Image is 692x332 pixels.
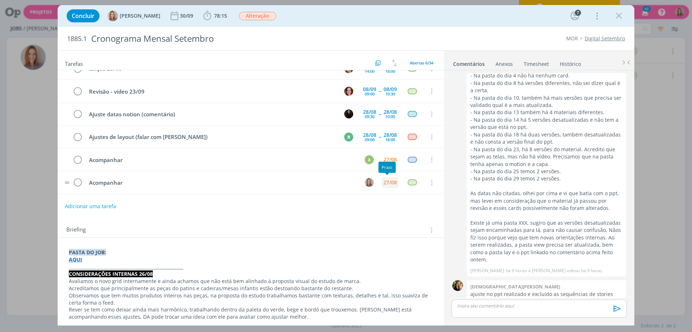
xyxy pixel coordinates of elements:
p: [PERSON_NAME] [470,268,504,274]
div: M [344,133,353,142]
span: 78:15 [214,12,227,19]
a: Digital Setembro [585,35,625,42]
p: - Na pasta do dia 29 temos 2 versões. [470,175,622,182]
button: Adicionar uma tarefa [65,200,116,213]
button: Alteração [239,12,276,21]
span: Concluir [72,13,94,19]
div: 18:00 [385,138,395,142]
p: - Na pasta do dia 8 há versões diferentes, não sei dizer qual é a certa. [470,80,622,94]
button: S [343,109,354,120]
div: Anexos [496,60,513,68]
button: A[PERSON_NAME] [107,10,160,21]
span: -- [379,66,381,71]
div: 27/08 [383,180,397,185]
strong: _____________________________________________________ [69,263,183,270]
div: 27/08 [383,157,397,162]
div: 09:30 [365,115,374,118]
p: Avaliamos o novo grid internamente e ainda achamos que não está bem alinhado à proposta visual do... [69,278,433,285]
span: Tarefas [65,59,83,67]
div: dialog [58,5,634,326]
div: 28/08 [363,109,376,115]
img: A [365,178,374,187]
p: Rever se tem como deixar ainda mais harmônico, trabalhando dentro da paleta do verde, bege e bord... [69,306,433,320]
a: Comentários [453,57,485,68]
p: As datas não citadas, olhei por cima e vi que batia com o ppt, mas levei em consideração que o ma... [470,190,622,212]
p: Observamos que tem muitos produtos inteiros nas peças, na proposta do estudo trabalhamos bastante... [69,292,433,306]
img: B [344,87,353,96]
button: 78:15 [201,10,229,22]
img: S [344,109,353,118]
span: -- [379,112,381,117]
span: há 9 horas [506,268,527,274]
p: Acreditamos que principalmente as peças do patins e cadeiras/mesas infantis estão destoando basta... [69,285,433,292]
button: A [364,177,374,188]
a: Histórico [559,57,581,68]
img: C [452,280,463,291]
div: Cronograma Mensal Setembro [88,30,390,48]
div: 28/08 [383,109,397,115]
button: 7 [569,10,581,22]
p: - Na pasta do dia 10, também há mais versões que precisa ser validado qual é a mais atualizada. [470,94,622,109]
a: AQUI [69,256,82,263]
p: - Na pasta do dia 25 temos 2 versões. [470,168,622,175]
div: 09:00 [365,92,374,96]
div: 7 [575,10,581,16]
button: Concluir [67,9,99,22]
p: - Na pasta do dia 14 há 5 versões desatualizadas e não tem a versão que está no ppt. [470,116,622,131]
div: 10:00 [385,115,395,118]
p: Existe já uma pasta XXX, sugiro que as versões desatualizadas sejam encaminhadas para lá, para nã... [470,219,622,264]
div: 09:00 [365,138,374,142]
div: Ajuste datas notion (comentário) [86,110,337,119]
span: Abertas 6/34 [410,60,433,66]
a: Timesheet [523,57,549,68]
button: M [343,131,354,142]
span: 1885.1 [67,35,87,43]
div: 30/09 [180,13,195,18]
div: 14:00 [365,69,374,73]
div: 08/09 [383,87,397,92]
strong: PASTA DO JOB: [69,249,106,256]
div: A [365,155,374,164]
span: Briefing [66,225,86,235]
span: e [PERSON_NAME] editou [528,268,580,274]
span: Alteração [239,12,276,20]
div: Revisão - vídeo 23/09 [86,87,337,96]
div: Acompanhar [86,178,358,187]
img: arrow-down-up.svg [392,60,397,66]
p: - Na pasta do dia 18 há duas versões, também desatualizadas e não consta a versão final do ppt. [470,131,622,146]
p: - Na pasta do dia 13 também há 4 materiais diferentes. [470,109,622,116]
span: -- [379,134,381,139]
div: Acompanhar [86,156,358,165]
span: -- [379,89,381,94]
button: B [343,86,354,97]
p: - Na pasta do dia 4 não há nenhum card. [470,72,622,79]
div: 08/09 [363,87,376,92]
div: Ajustes de layout (falar com [PERSON_NAME]) [86,133,337,142]
span: há 9 horas [581,268,602,274]
button: A [364,154,374,165]
span: [PERSON_NAME] [120,13,160,18]
b: [DEMOGRAPHIC_DATA][PERSON_NAME] [470,283,560,290]
div: 28/08 [363,133,376,138]
div: 18:00 [385,69,395,73]
div: 28/08 [383,133,397,138]
div: Prazo [378,162,396,173]
p: ajuste no ppt realizado e excluído as sequências de stories dos dias 3 e 22, como solicitado. [470,291,622,305]
a: MOR [566,35,578,42]
img: A [107,10,118,21]
div: 10:30 [385,92,395,96]
p: - Na pasta do dia 23, há 8 versões do material. Acredito que sejam as telas, mas não há vídeo. Pr... [470,146,622,168]
strong: CONSIDERAÇÕES INTERNAS 26/08 [69,270,153,277]
img: drag-icon.svg [65,181,70,184]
